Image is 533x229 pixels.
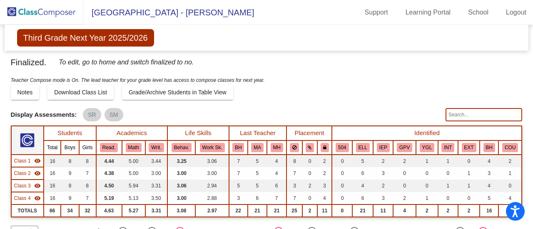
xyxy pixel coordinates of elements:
[11,155,44,167] td: Lynsey Keith - No Class Name
[358,6,395,19] a: Support
[105,108,123,121] mat-chip: SM
[416,155,438,167] td: 1
[248,140,267,155] th: Maggie Alcala
[195,180,229,192] td: 2.94
[377,143,390,152] button: IEP
[498,167,522,180] td: 1
[461,6,495,19] a: School
[332,204,352,217] td: 0
[438,204,458,217] td: 2
[145,192,168,204] td: 3.50
[393,155,416,167] td: 2
[79,180,96,192] td: 8
[352,192,373,204] td: 6
[483,143,495,152] button: BH
[352,140,373,155] th: English Language Learner
[458,204,480,217] td: 2
[14,182,31,190] span: Class 3
[229,180,248,192] td: 5
[44,126,96,140] th: Students
[61,140,79,155] th: Boys
[352,180,373,192] td: 4
[34,170,41,177] mat-icon: visibility
[332,155,352,167] td: 0
[96,167,122,180] td: 4.38
[61,204,79,217] td: 34
[232,143,244,152] button: BH
[14,170,31,177] span: Class 2
[317,140,332,155] th: Keep with teacher
[438,167,458,180] td: 0
[145,167,168,180] td: 3.00
[332,126,522,140] th: Identified
[393,192,416,204] td: 2
[498,155,522,167] td: 2
[96,126,168,140] th: Academics
[317,204,332,217] td: 11
[438,140,458,155] th: Introvert
[317,167,332,180] td: 2
[11,204,44,217] td: TOTALS
[498,180,522,192] td: 0
[271,143,283,152] button: MH
[122,167,145,180] td: 5.00
[122,192,145,204] td: 5.13
[79,140,96,155] th: Girls
[438,180,458,192] td: 1
[149,143,164,152] button: Writ.
[96,180,122,192] td: 4.50
[229,192,248,204] td: 3
[267,167,286,180] td: 4
[332,140,352,155] th: 504 Plan
[458,192,480,204] td: 0
[267,140,286,155] th: Maria Hadley
[96,204,122,217] td: 4.63
[336,143,349,152] button: 504
[195,204,229,217] td: 2.97
[286,180,302,192] td: 3
[393,167,416,180] td: 0
[393,140,416,155] th: Good Parent Volunteer
[498,192,522,204] td: 4
[373,167,393,180] td: 3
[83,6,254,19] span: [GEOGRAPHIC_DATA] - [PERSON_NAME]
[79,192,96,204] td: 7
[441,143,454,152] button: INT
[399,6,458,19] a: Learning Portal
[96,155,122,167] td: 4.44
[480,192,498,204] td: 5
[332,192,352,204] td: 0
[332,167,352,180] td: 0
[373,180,393,192] td: 2
[286,140,302,155] th: Keep away students
[458,180,480,192] td: 1
[229,204,248,217] td: 22
[397,143,412,152] button: GPV
[122,155,145,167] td: 5.00
[11,167,44,180] td: Irma Figueroa - No Class Name
[167,180,195,192] td: 3.06
[34,158,41,164] mat-icon: visibility
[14,195,31,202] span: Class 4
[302,167,317,180] td: 0
[248,167,267,180] td: 5
[129,89,227,96] span: Grade/Archive Students in Table View
[54,89,107,96] span: Download Class List
[446,108,522,121] input: Search...
[317,192,332,204] td: 4
[416,140,438,155] th: Young for grade level
[79,204,96,217] td: 32
[438,192,458,204] td: 0
[267,155,286,167] td: 4
[79,167,96,180] td: 7
[44,140,61,155] th: Total
[438,155,458,167] td: 1
[122,180,145,192] td: 5.94
[302,180,317,192] td: 2
[11,180,44,192] td: Camillia Seghetti - No Class Name
[480,180,498,192] td: 4
[480,155,498,167] td: 4
[167,192,195,204] td: 3.00
[229,126,287,140] th: Last Teacher
[286,192,302,204] td: 7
